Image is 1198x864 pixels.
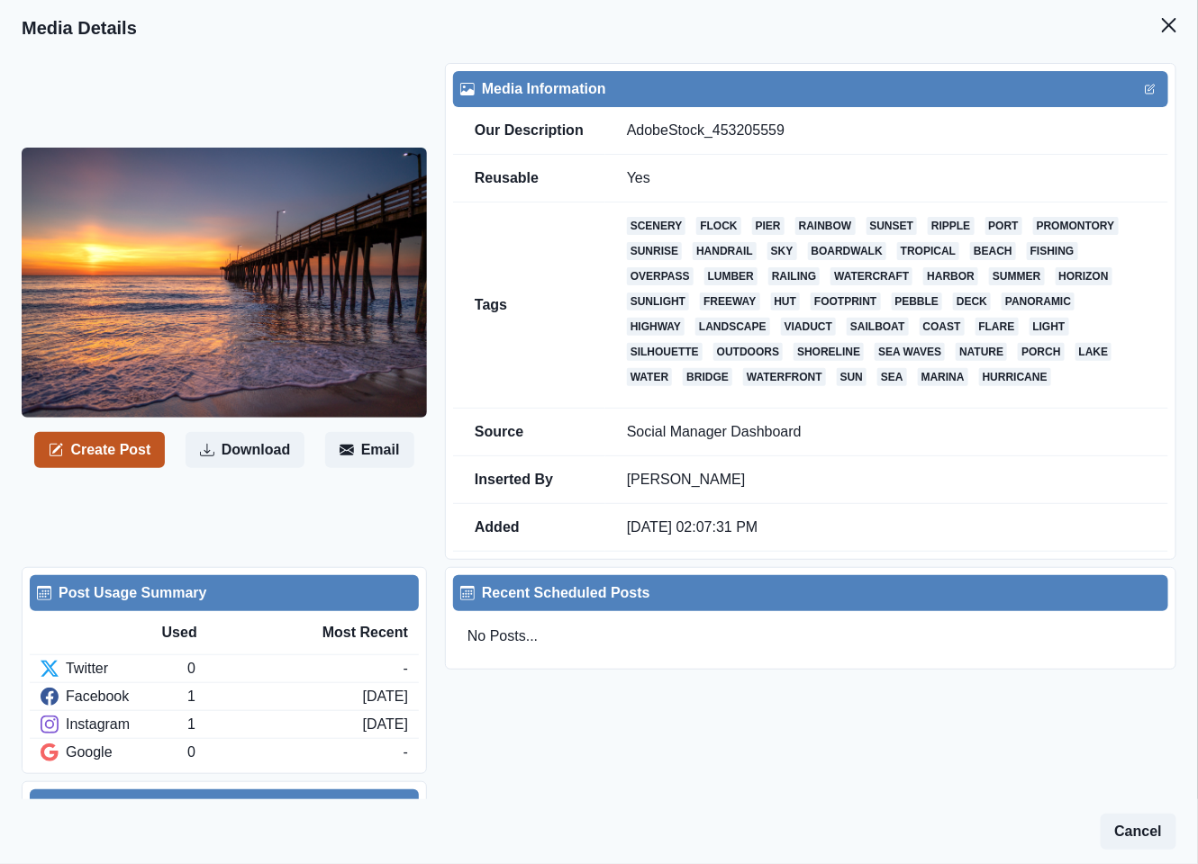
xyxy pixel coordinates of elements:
a: deck [953,292,991,310]
div: [DATE] [363,686,408,707]
td: Yes [605,155,1168,202]
a: outdoors [713,343,783,361]
a: landscape [695,318,770,336]
a: harbor [923,267,978,285]
a: freeway [700,292,759,310]
a: highway [627,318,685,336]
a: flare [976,318,1019,336]
a: shoreline [794,343,864,361]
div: 0 [187,658,403,679]
td: [DATE] 02:07:31 PM [605,504,1168,552]
a: watercraft [830,267,912,285]
button: Download [186,432,304,468]
a: horizon [1056,267,1112,285]
a: sea [877,368,907,386]
a: lumber [704,267,758,285]
a: waterfront [743,368,826,386]
a: summer [989,267,1044,285]
a: ripple [928,217,974,235]
td: AdobeStock_453205559 [605,107,1168,155]
div: - [404,742,408,763]
a: lake [1075,343,1112,361]
div: 1 [187,686,362,707]
button: Email [325,432,414,468]
button: Close [1151,7,1187,43]
img: xz43ffhujwjcdnj2ch4m [22,148,427,418]
a: boardwalk [808,242,886,260]
a: pebble [892,292,943,310]
div: Twitter [41,658,187,679]
a: nature [956,343,1007,361]
a: bridge [683,368,732,386]
div: Most Recent [285,622,408,643]
a: handrail [693,242,757,260]
td: Tags [453,202,605,409]
div: Used [162,622,286,643]
td: Added [453,504,605,552]
div: Facebook [41,686,187,707]
a: silhouette [627,343,703,361]
a: fishing [1027,242,1078,260]
a: panoramic [1002,292,1075,310]
a: footprint [811,292,880,310]
a: viaduct [781,318,836,336]
div: 1 [187,714,362,735]
a: sunlight [627,292,689,310]
div: - [404,658,408,679]
div: Similar Media [37,796,412,818]
td: Source [453,409,605,456]
a: water [627,368,672,386]
p: Social Manager Dashboard [627,423,1147,441]
a: port [985,217,1022,235]
a: tropical [897,242,959,260]
div: Google [41,742,187,763]
a: hurricane [979,368,1051,386]
a: sailboat [847,318,908,336]
a: coast [920,318,965,336]
a: railing [768,267,820,285]
div: No Posts... [453,611,1168,661]
td: Reusable [453,155,605,202]
a: hut [771,292,801,310]
td: Our Description [453,107,605,155]
a: marina [918,368,968,386]
button: Cancel [1101,814,1176,850]
a: rainbow [795,217,856,235]
div: 0 [187,742,403,763]
div: [DATE] [363,714,408,735]
button: Create Post [34,432,165,468]
td: Inserted By [453,456,605,504]
div: Recent Scheduled Posts [460,582,1161,604]
a: scenery [627,217,686,235]
a: sunset [867,217,918,235]
a: sea waves [875,343,945,361]
div: Post Usage Summary [37,582,412,604]
div: Media Information [460,78,1161,100]
a: pier [752,217,785,235]
a: promontory [1033,217,1119,235]
a: porch [1018,343,1064,361]
a: sky [767,242,797,260]
button: Edit [1139,78,1161,100]
a: overpass [627,267,694,285]
div: Instagram [41,714,187,735]
a: beach [970,242,1016,260]
a: sunrise [627,242,682,260]
a: flock [696,217,740,235]
a: sun [837,368,867,386]
a: [PERSON_NAME] [627,472,746,487]
a: light [1030,318,1069,336]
